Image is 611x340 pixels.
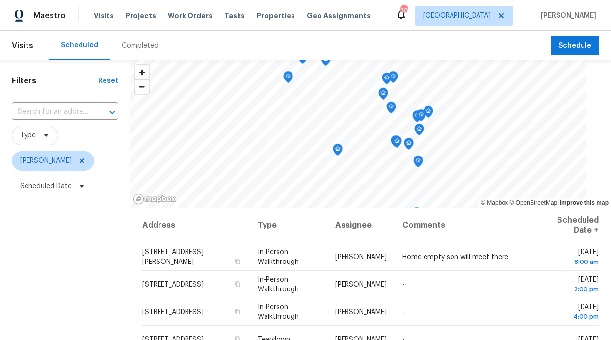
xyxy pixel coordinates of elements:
[378,88,388,103] div: Map marker
[33,11,66,21] span: Maestro
[61,40,98,50] div: Scheduled
[142,249,204,265] span: [STREET_ADDRESS][PERSON_NAME]
[335,309,387,315] span: [PERSON_NAME]
[382,73,392,88] div: Map marker
[12,35,33,56] span: Visits
[540,304,599,322] span: [DATE]
[130,60,586,208] canvas: Map
[233,280,242,288] button: Copy Address
[333,144,343,159] div: Map marker
[122,41,159,51] div: Completed
[413,156,423,171] div: Map marker
[412,110,422,126] div: Map marker
[126,11,156,21] span: Projects
[12,76,98,86] h1: Filters
[258,304,299,320] span: In-Person Walkthrough
[142,309,204,315] span: [STREET_ADDRESS]
[335,254,387,261] span: [PERSON_NAME]
[283,71,293,86] div: Map marker
[106,105,119,119] button: Open
[258,276,299,293] span: In-Person Walkthrough
[388,71,398,86] div: Map marker
[142,281,204,288] span: [STREET_ADDRESS]
[133,193,176,205] a: Mapbox homepage
[135,65,149,79] button: Zoom in
[509,199,557,206] a: OpenStreetMap
[558,40,591,52] span: Schedule
[560,199,609,206] a: Improve this map
[135,79,149,94] button: Zoom out
[12,105,91,120] input: Search for an address...
[224,12,245,19] span: Tasks
[321,54,331,69] div: Map marker
[307,11,371,21] span: Geo Assignments
[540,312,599,322] div: 4:00 pm
[135,80,149,94] span: Zoom out
[424,106,433,121] div: Map marker
[540,249,599,267] span: [DATE]
[168,11,213,21] span: Work Orders
[540,276,599,294] span: [DATE]
[416,109,426,125] div: Map marker
[414,124,424,139] div: Map marker
[412,207,422,222] div: Map marker
[327,208,395,243] th: Assignee
[532,208,599,243] th: Scheduled Date ↑
[481,199,508,206] a: Mapbox
[142,208,250,243] th: Address
[98,76,118,86] div: Reset
[20,182,72,191] span: Scheduled Date
[540,285,599,294] div: 2:00 pm
[551,36,599,56] button: Schedule
[400,6,407,16] div: 30
[392,136,402,151] div: Map marker
[233,257,242,266] button: Copy Address
[540,257,599,267] div: 8:00 am
[402,309,405,315] span: -
[395,208,532,243] th: Comments
[233,307,242,316] button: Copy Address
[386,102,396,117] div: Map marker
[20,156,72,166] span: [PERSON_NAME]
[537,11,596,21] span: [PERSON_NAME]
[20,131,36,140] span: Type
[257,11,295,21] span: Properties
[423,11,491,21] span: [GEOGRAPHIC_DATA]
[335,281,387,288] span: [PERSON_NAME]
[391,135,400,151] div: Map marker
[250,208,327,243] th: Type
[404,138,414,153] div: Map marker
[94,11,114,21] span: Visits
[402,254,508,261] span: Home empty son will meet there
[258,249,299,265] span: In-Person Walkthrough
[402,281,405,288] span: -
